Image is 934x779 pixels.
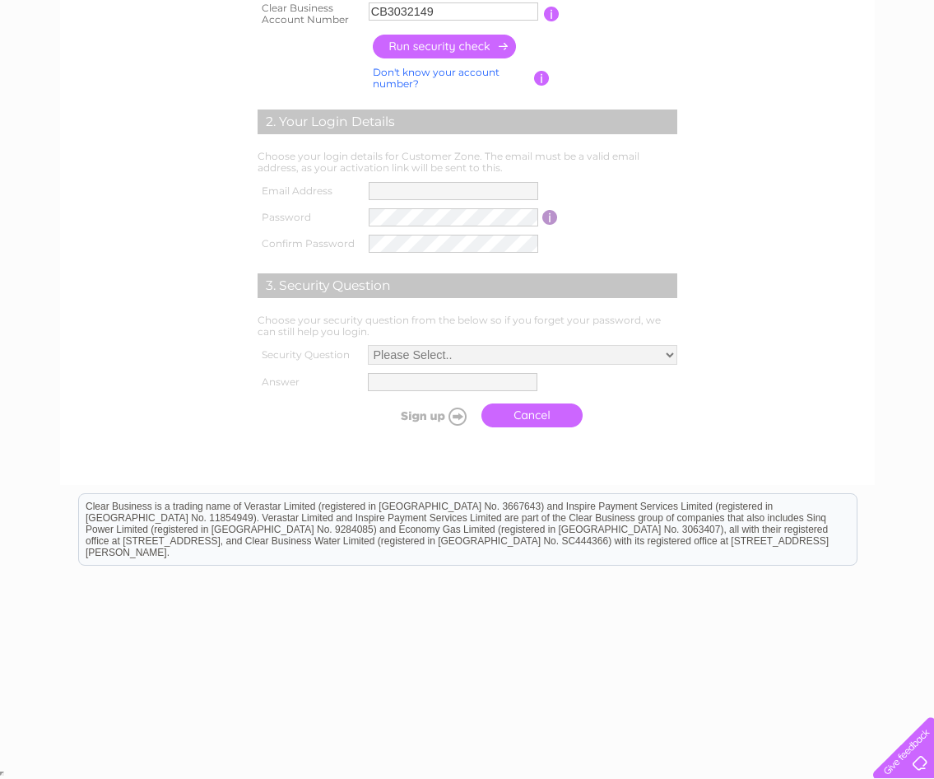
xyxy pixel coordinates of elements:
th: Password [253,204,365,231]
th: Email Address [253,178,365,204]
input: Information [544,7,560,21]
a: Blog [850,70,874,82]
th: Security Question [253,341,364,369]
div: Clear Business is a trading name of Verastar Limited (registered in [GEOGRAPHIC_DATA] No. 3667643... [79,9,857,80]
div: 2. Your Login Details [258,110,677,134]
a: Contact [884,70,924,82]
a: Don't know your account number? [373,66,500,90]
img: logo.png [33,43,117,93]
td: Choose your login details for Customer Zone. The email must be a valid email address, as your act... [253,147,681,178]
a: Water [704,70,735,82]
th: Answer [253,369,364,395]
input: Information [534,71,550,86]
input: Information [542,210,558,225]
div: 3. Security Question [258,273,677,298]
th: Confirm Password [253,231,365,257]
td: Choose your security question from the below so if you forget your password, we can still help yo... [253,310,681,342]
a: Telecoms [791,70,840,82]
a: Cancel [481,403,583,427]
a: Energy [745,70,781,82]
input: Submit [372,404,473,427]
a: 0333 014 3131 [624,8,737,29]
